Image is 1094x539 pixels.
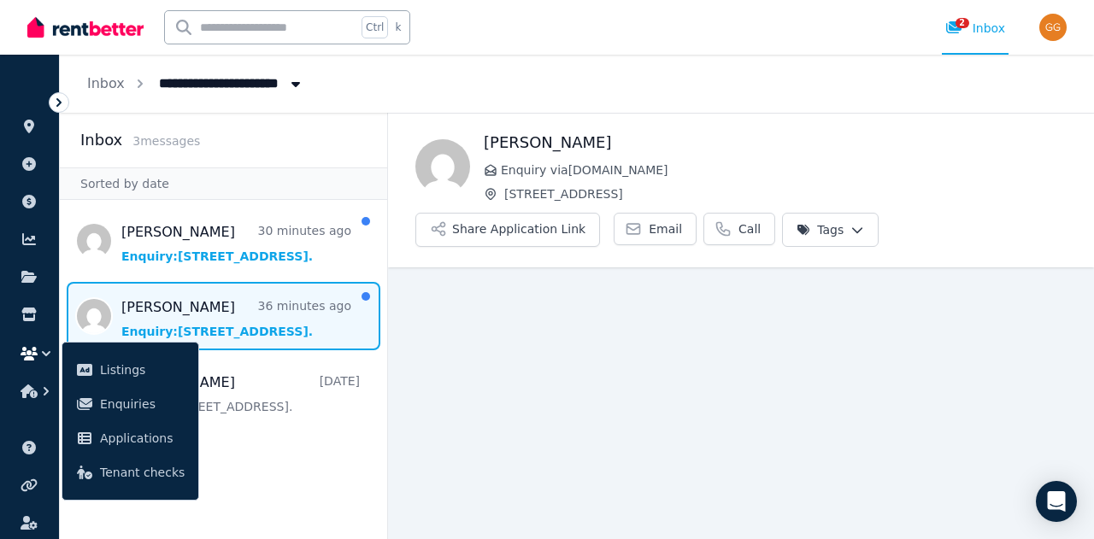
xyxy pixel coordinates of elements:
span: Tags [797,221,844,238]
a: [PERSON_NAME][DATE]Enquiry:[STREET_ADDRESS]. [121,372,360,415]
a: [PERSON_NAME]36 minutes agoEnquiry:[STREET_ADDRESS]. [121,297,351,340]
span: Applications [100,428,185,448]
a: Listings [69,353,191,387]
span: [STREET_ADDRESS] [504,185,1067,202]
img: George Germanos [1039,14,1067,41]
a: [PERSON_NAME]30 minutes agoEnquiry:[STREET_ADDRESS]. [121,222,351,265]
h2: Inbox [80,128,122,152]
button: Share Application Link [415,213,600,247]
div: Sorted by date [60,167,387,200]
a: Tenant checks [69,455,191,489]
a: Email [614,213,697,245]
div: Inbox [945,20,1005,37]
div: Open Intercom Messenger [1036,481,1077,522]
span: Ctrl [362,16,388,38]
a: Inbox [87,75,125,91]
nav: Breadcrumb [60,55,332,113]
nav: Message list [60,200,387,432]
span: 3 message s [132,134,200,148]
span: Call [738,220,761,237]
img: Rita [415,139,470,194]
span: Enquiries [100,394,185,414]
span: Listings [100,360,185,380]
img: RentBetter [27,15,144,40]
span: k [395,21,401,34]
a: Applications [69,421,191,455]
h1: [PERSON_NAME] [484,131,1067,155]
span: Email [649,220,682,237]
a: Enquiries [69,387,191,421]
span: Enquiry via [DOMAIN_NAME] [501,161,1067,179]
a: Call [703,213,775,245]
span: Tenant checks [100,462,185,483]
button: Tags [782,213,879,247]
span: 2 [956,18,969,28]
